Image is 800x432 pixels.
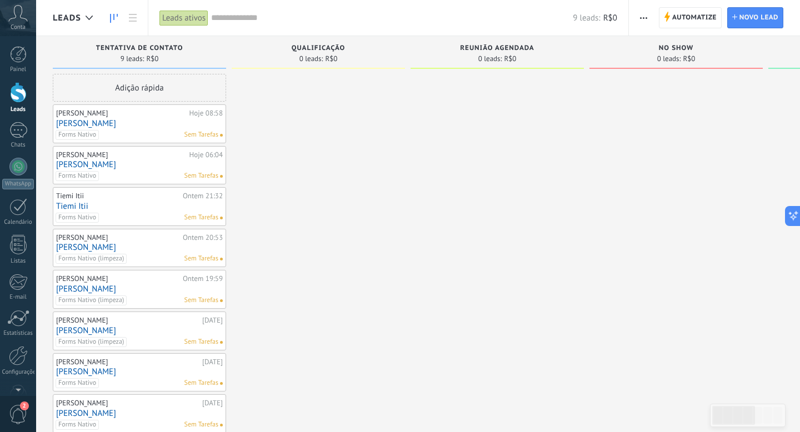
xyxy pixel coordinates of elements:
span: Forms Nativo [56,130,99,140]
a: Tiemi Itii [56,202,223,211]
div: Qualificação [237,44,399,54]
span: Nenhuma tarefa atribuída [220,299,223,302]
span: 0 leads: [299,56,323,62]
div: Calendário [2,219,34,226]
div: [PERSON_NAME] [56,233,180,242]
span: 9 leads: [573,13,600,23]
div: Tentativa de Contato [58,44,221,54]
div: Adição rápida [53,74,226,102]
div: [PERSON_NAME] [56,109,187,118]
a: Automatize [659,7,722,28]
span: Nenhuma tarefa atribuída [220,134,223,137]
div: Ontem 21:32 [183,192,223,200]
span: Leads [53,13,81,23]
span: Tentativa de Contato [96,44,183,52]
a: [PERSON_NAME] [56,326,223,335]
span: 0 leads: [478,56,502,62]
span: Sem Tarefas [184,295,218,305]
span: R$0 [603,13,617,23]
span: Sem Tarefas [184,171,218,181]
div: E-mail [2,294,34,301]
span: 0 leads: [657,56,681,62]
span: Forms Nativo (limpeza) [56,295,127,305]
a: [PERSON_NAME] [56,119,223,128]
span: Forms Nativo [56,213,99,223]
span: Qualificação [292,44,346,52]
a: [PERSON_NAME] [56,409,223,418]
span: 9 leads: [121,56,144,62]
span: Forms Nativo [56,171,99,181]
div: Tiemi Itii [56,192,180,200]
span: Automatize [672,8,717,28]
div: [PERSON_NAME] [56,150,187,159]
span: Reunião Agendada [460,44,534,52]
span: Nenhuma tarefa atribuída [220,258,223,260]
div: Configurações [2,369,34,376]
a: Leads [104,7,123,29]
div: Hoje 06:04 [189,150,223,159]
span: Forms Nativo [56,378,99,388]
span: Conta [11,24,26,31]
div: [DATE] [202,358,223,366]
div: WhatsApp [2,179,34,189]
div: Reunião Agendada [416,44,578,54]
button: Mais [636,7,652,28]
span: Sem Tarefas [184,254,218,264]
a: [PERSON_NAME] [56,367,223,376]
div: Leads ativos [159,10,208,26]
div: Estatísticas [2,330,34,337]
span: Nenhuma tarefa atribuída [220,217,223,219]
span: 2 [20,401,29,410]
a: Lista [123,7,142,29]
span: Sem Tarefas [184,337,218,347]
a: [PERSON_NAME] [56,284,223,294]
span: Forms Nativo (limpeza) [56,254,127,264]
span: Sem Tarefas [184,420,218,430]
span: R$0 [325,56,337,62]
span: Nenhuma tarefa atribuída [220,341,223,344]
span: Nenhuma tarefa atribuída [220,382,223,385]
span: Sem Tarefas [184,213,218,223]
a: Novo lead [727,7,783,28]
span: R$0 [146,56,158,62]
div: Listas [2,258,34,265]
div: No Show [595,44,757,54]
span: Forms Nativo [56,420,99,430]
span: R$0 [683,56,695,62]
div: Chats [2,142,34,149]
div: [PERSON_NAME] [56,316,199,325]
span: No Show [659,44,693,52]
div: [DATE] [202,399,223,408]
div: [PERSON_NAME] [56,399,199,408]
div: [DATE] [202,316,223,325]
a: [PERSON_NAME] [56,160,223,169]
div: [PERSON_NAME] [56,274,180,283]
div: Ontem 19:59 [183,274,223,283]
span: Sem Tarefas [184,378,218,388]
div: Painel [2,66,34,73]
span: Nenhuma tarefa atribuída [220,175,223,178]
span: R$0 [504,56,516,62]
span: Sem Tarefas [184,130,218,140]
div: [PERSON_NAME] [56,358,199,366]
a: [PERSON_NAME] [56,243,223,252]
span: Forms Nativo (limpeza) [56,337,127,347]
div: Hoje 08:58 [189,109,223,118]
div: Leads [2,106,34,113]
span: Novo lead [739,8,778,28]
span: Nenhuma tarefa atribuída [220,424,223,426]
div: Ontem 20:53 [183,233,223,242]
